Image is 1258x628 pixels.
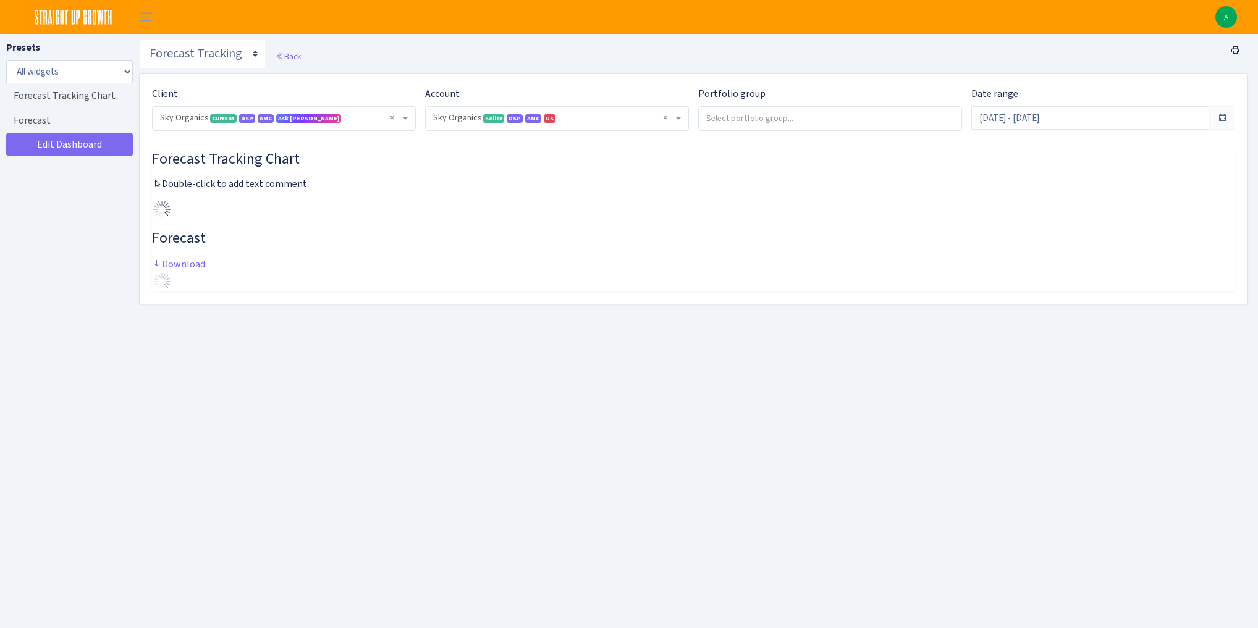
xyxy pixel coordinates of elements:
label: Account [425,86,460,101]
button: Toggle navigation [130,7,161,27]
span: DSP [507,114,523,123]
img: Preloader [152,272,172,291]
label: Client [152,86,178,101]
span: Amazon Marketing Cloud [525,114,541,123]
a: Download [152,257,205,270]
label: Presets [6,40,40,55]
span: Ask [PERSON_NAME] [276,114,341,123]
span: Amazon Marketing Cloud [258,114,274,123]
span: Seller [483,114,504,123]
label: Portfolio group [698,86,766,101]
h5: Double-click to add text comment [152,178,1235,190]
img: Angela Sun [1215,6,1237,28]
label: Date range [971,86,1018,101]
img: Preloader [152,199,172,219]
span: Current [210,114,237,123]
h3: Widget #32 [152,229,1235,247]
span: Sky Organics <span class="badge badge-success">Seller</span><span class="badge badge-primary">DSP... [426,107,688,130]
span: Sky Organics <span class="badge badge-success">Current</span><span class="badge badge-primary">DS... [160,112,400,124]
span: Remove all items [663,112,667,124]
a: A [1215,6,1237,28]
span: US [544,114,555,123]
span: Sky Organics <span class="badge badge-success">Current</span><span class="badge badge-primary">DS... [153,107,415,130]
a: Back [276,51,301,62]
a: Edit Dashboard [6,133,133,156]
input: Select portfolio group... [699,107,962,129]
span: Remove all items [390,112,394,124]
span: SUG AI Assistant [278,114,339,122]
span: DSP [239,114,255,123]
a: Forecast [6,108,130,133]
h3: Widget #31 [152,150,1235,168]
a: Forecast Tracking Chart [6,83,130,108]
span: Sky Organics <span class="badge badge-success">Seller</span><span class="badge badge-primary">DSP... [433,112,673,124]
